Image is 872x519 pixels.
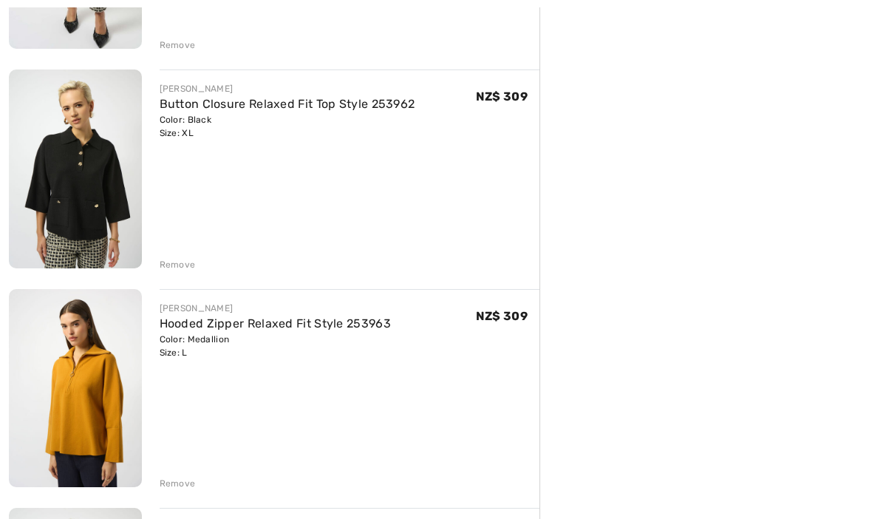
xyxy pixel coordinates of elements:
[160,333,391,360] div: Color: Medallion Size: L
[476,310,528,324] span: NZ$ 309
[160,98,415,112] a: Button Closure Relaxed Fit Top Style 253962
[160,317,391,331] a: Hooded Zipper Relaxed Fit Style 253963
[476,90,528,104] span: NZ$ 309
[160,478,196,491] div: Remove
[9,70,142,269] img: Button Closure Relaxed Fit Top Style 253962
[9,290,142,489] img: Hooded Zipper Relaxed Fit Style 253963
[160,114,415,140] div: Color: Black Size: XL
[160,83,415,96] div: [PERSON_NAME]
[160,259,196,272] div: Remove
[160,39,196,52] div: Remove
[160,302,391,316] div: [PERSON_NAME]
